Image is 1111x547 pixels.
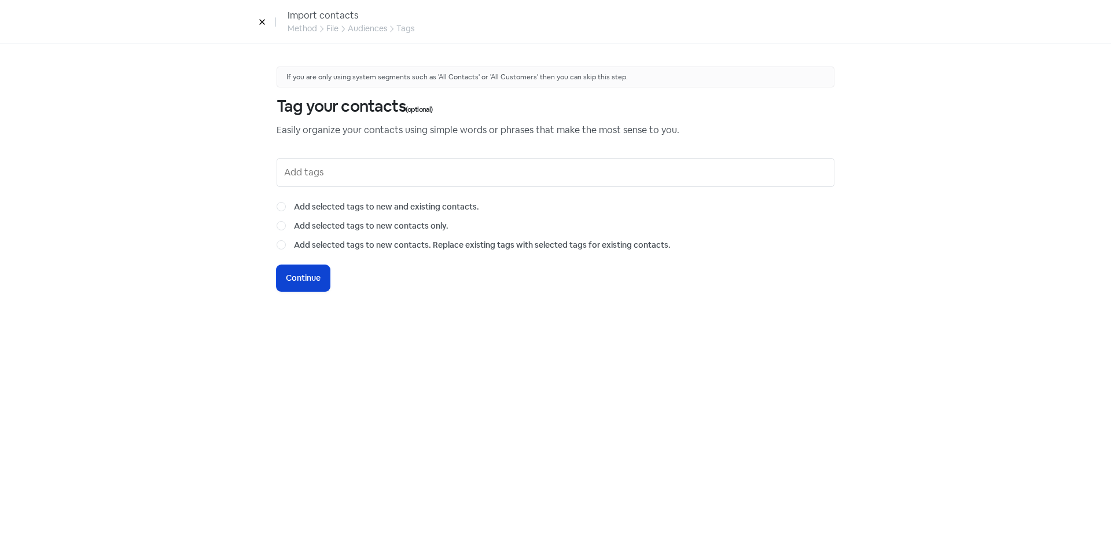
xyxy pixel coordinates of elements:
[348,23,387,35] div: Audiences
[277,123,834,137] p: Easily organize your contacts using simple words or phrases that make the most sense to you.
[396,23,414,35] div: Tags
[277,67,834,87] div: If you are only using system segments such as 'All Contacts' or 'All Customers' then you can skip...
[294,239,671,251] label: Add selected tags to new contacts. Replace existing tags with selected tags for existing contacts.
[288,23,317,35] div: Method
[288,9,414,23] div: Import contacts
[294,201,479,213] label: Add selected tags to new and existing contacts.
[286,272,321,284] span: Continue
[294,220,448,232] label: Add selected tags to new contacts only.
[406,104,433,115] small: (optional)
[284,163,829,182] input: Add tags
[277,265,330,291] button: Continue
[326,23,339,35] div: File
[277,97,834,116] h3: Tag your contacts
